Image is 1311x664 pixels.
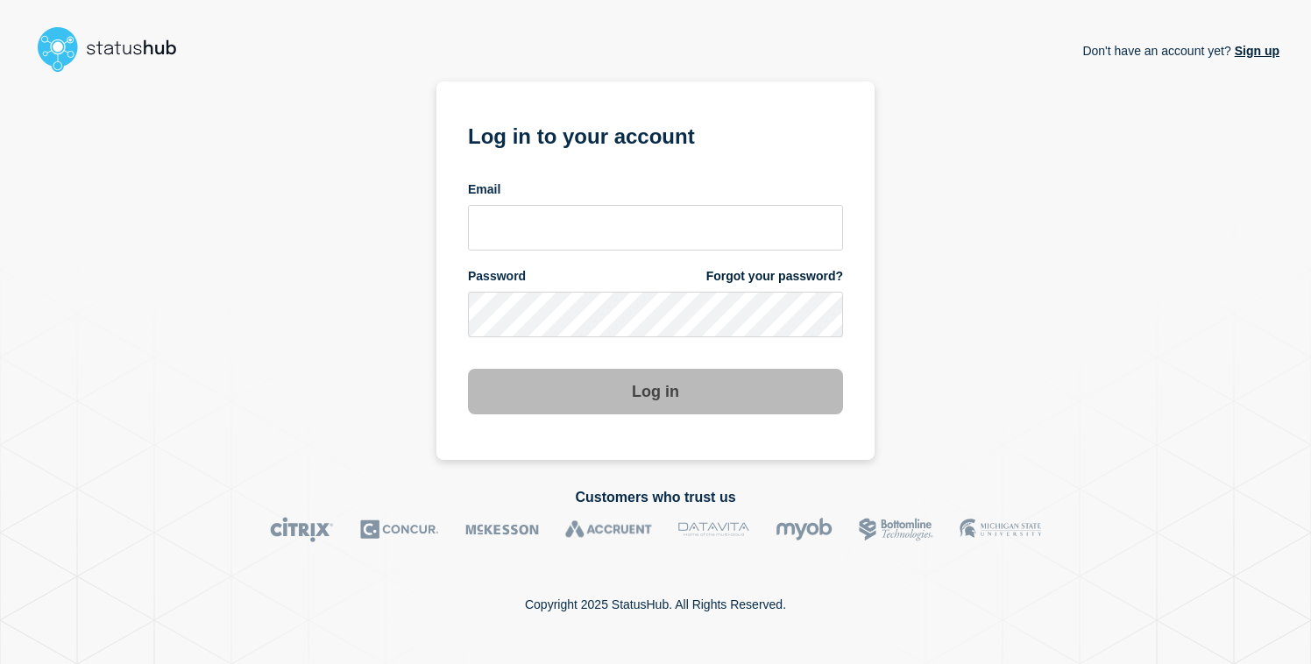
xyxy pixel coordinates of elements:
h1: Log in to your account [468,118,843,151]
a: Forgot your password? [706,268,843,285]
img: DataVita logo [678,517,749,542]
img: Citrix logo [270,517,334,542]
span: Email [468,181,500,198]
img: MSU logo [960,517,1041,542]
a: Sign up [1231,44,1279,58]
img: Accruent logo [565,517,652,542]
p: Copyright 2025 StatusHub. All Rights Reserved. [525,597,786,611]
button: Log in [468,369,843,414]
img: StatusHub logo [32,21,198,77]
img: Concur logo [360,517,439,542]
p: Don't have an account yet? [1082,30,1279,72]
input: email input [468,205,843,251]
img: myob logo [776,517,833,542]
h2: Customers who trust us [32,490,1279,505]
img: McKesson logo [465,517,539,542]
span: Password [468,268,526,285]
input: password input [468,292,843,337]
img: Bottomline logo [859,517,933,542]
